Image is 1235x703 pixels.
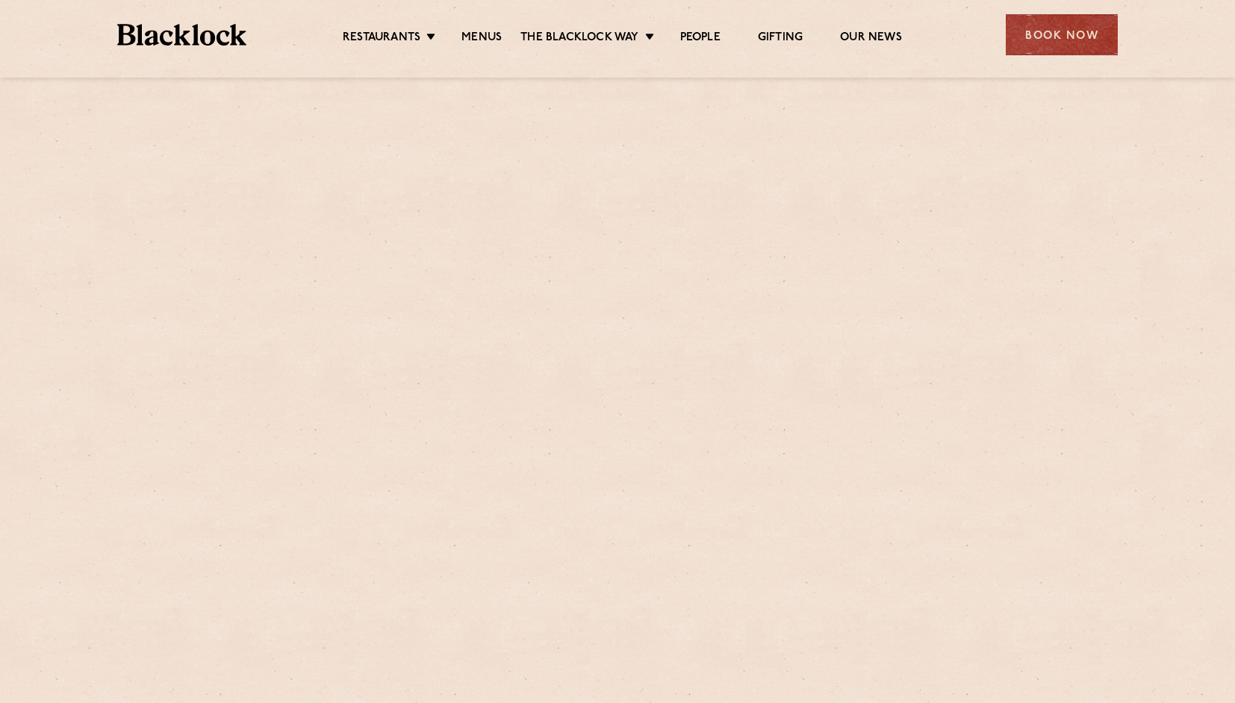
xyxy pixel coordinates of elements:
a: Menus [461,31,502,47]
a: Gifting [758,31,803,47]
a: People [680,31,721,47]
a: Our News [840,31,902,47]
a: Restaurants [343,31,420,47]
img: BL_Textured_Logo-footer-cropped.svg [117,24,246,46]
div: Book Now [1006,14,1118,55]
a: The Blacklock Way [520,31,638,47]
